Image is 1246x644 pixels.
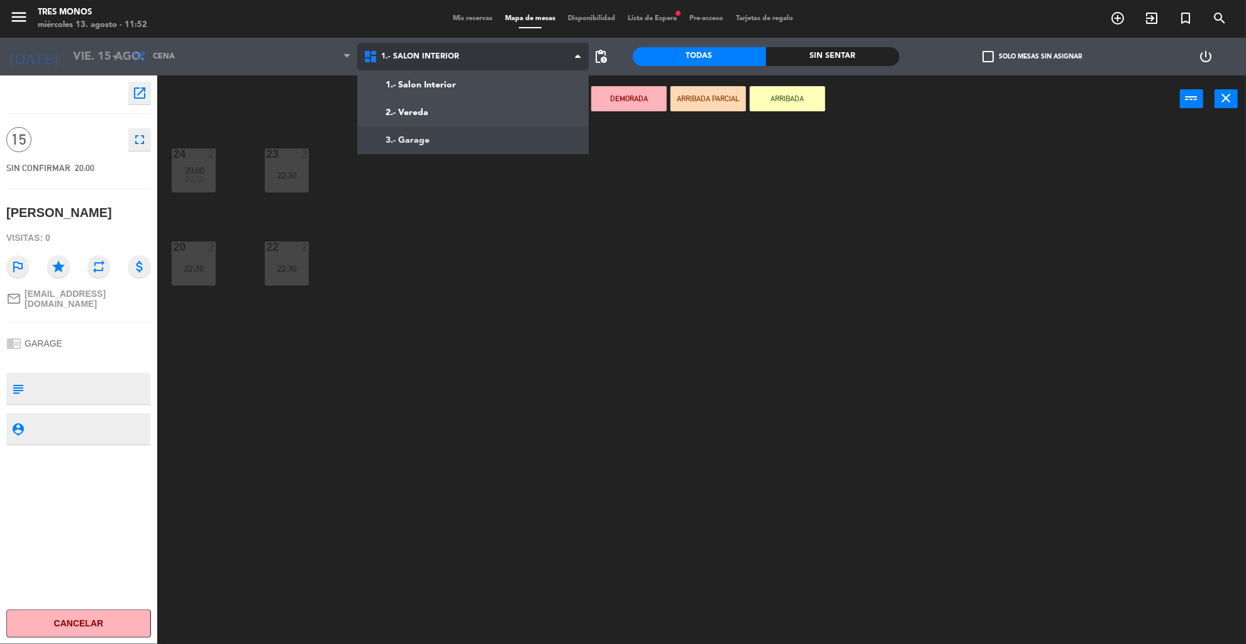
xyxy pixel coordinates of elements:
[11,422,25,436] i: person_pin
[38,19,147,31] div: miércoles 13. agosto - 11:52
[1110,11,1125,26] i: add_circle_outline
[358,99,588,126] a: 2.- Vereda
[562,15,621,22] span: Disponibilidad
[6,289,151,309] a: mail_outline[EMAIL_ADDRESS][DOMAIN_NAME]
[1212,11,1227,26] i: search
[1198,49,1213,64] i: power_settings_new
[301,148,309,160] div: 2
[381,52,459,61] span: 1.- Salon Interior
[208,241,216,253] div: 2
[499,15,562,22] span: Mapa de mesas
[11,382,25,396] i: subject
[9,8,28,26] i: menu
[750,86,825,111] button: ARRIBADA
[87,255,110,278] i: repeat
[6,291,21,306] i: mail_outline
[47,255,70,278] i: star
[683,15,730,22] span: Pre-acceso
[766,47,899,66] div: Sin sentar
[730,15,799,22] span: Tarjetas de regalo
[173,241,174,253] div: 20
[358,126,588,154] a: 3.- Garage
[447,15,499,22] span: Mis reservas
[6,336,21,351] i: chrome_reader_mode
[1144,11,1159,26] i: exit_to_app
[6,255,29,278] i: outlined_flag
[358,71,588,99] a: 1.- Salon Interior
[108,49,123,64] i: arrow_drop_down
[266,148,267,160] div: 23
[674,9,682,17] span: fiber_manual_record
[1215,89,1238,108] button: close
[6,609,151,638] button: Cancelar
[6,227,151,249] div: Visitas: 0
[132,86,147,101] i: open_in_new
[6,163,70,173] span: SIN CONFIRMAR
[128,128,151,151] button: fullscreen
[1180,89,1203,108] button: power_input
[633,47,766,66] div: Todas
[208,148,216,160] div: 2
[983,51,1082,62] label: Solo mesas sin asignar
[265,264,309,273] div: 22:30
[25,338,62,348] span: GARAGE
[132,132,147,147] i: fullscreen
[172,264,216,273] div: 22:30
[670,86,746,111] button: ARRIBADA PARCIAL
[594,49,609,64] span: pending_actions
[185,174,204,184] span: 22:30
[265,171,309,180] div: 22:30
[983,51,994,62] span: check_box_outline_blank
[128,82,151,104] button: open_in_new
[1184,91,1199,106] i: power_input
[25,289,151,309] span: [EMAIL_ADDRESS][DOMAIN_NAME]
[591,86,667,111] button: DEMORADA
[153,52,175,61] span: Cena
[173,148,174,160] div: 24
[38,6,147,19] div: Tres Monos
[266,241,267,253] div: 22
[301,241,309,253] div: 2
[1219,91,1234,106] i: close
[75,163,94,173] span: 20:00
[621,15,683,22] span: Lista de Espera
[185,165,204,175] span: 20:00
[128,255,151,278] i: attach_money
[9,8,28,31] button: menu
[6,203,112,223] div: [PERSON_NAME]
[6,127,31,152] span: 15
[1178,11,1193,26] i: turned_in_not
